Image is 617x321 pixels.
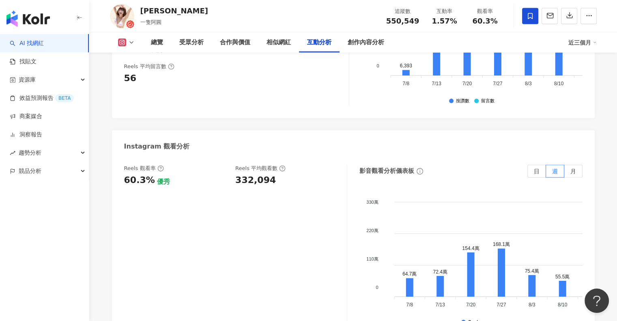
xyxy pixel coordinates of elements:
[403,81,410,86] tspan: 7/8
[472,17,497,25] span: 60.3%
[376,63,379,68] tspan: 0
[432,17,457,25] span: 1.57%
[6,11,50,27] img: logo
[386,7,419,15] div: 追蹤數
[456,99,469,104] div: 按讚數
[140,6,208,16] div: [PERSON_NAME]
[552,168,558,175] span: 週
[570,168,576,175] span: 月
[462,81,472,86] tspan: 7/20
[10,94,74,102] a: 效益預測報告BETA
[359,167,414,175] div: 影音觀看分析儀表板
[429,7,460,15] div: 互動率
[366,256,378,261] tspan: 110萬
[585,289,609,313] iframe: Help Scout Beacon - Open
[151,38,163,47] div: 總覽
[19,162,41,180] span: 競品分析
[124,165,164,172] div: Reels 觀看率
[19,71,36,89] span: 資源庫
[406,302,413,308] tspan: 7/8
[10,112,42,121] a: 商案媒合
[386,17,419,25] span: 550,549
[466,302,475,308] tspan: 7/20
[558,302,568,308] tspan: 8/10
[124,63,174,70] div: Reels 平均留言數
[267,38,291,47] div: 相似網紅
[366,228,378,233] tspan: 220萬
[366,200,378,205] tspan: 330萬
[528,302,535,308] tspan: 8/3
[435,302,445,308] tspan: 7/13
[568,36,597,49] div: 近三個月
[534,168,540,175] span: 日
[376,284,378,289] tspan: 0
[220,38,250,47] div: 合作與價值
[19,144,41,162] span: 趨勢分析
[481,99,494,104] div: 留言數
[235,165,286,172] div: Reels 平均觀看數
[493,81,503,86] tspan: 7/27
[415,167,424,176] span: info-circle
[124,72,137,85] div: 56
[10,58,37,66] a: 找貼文
[110,4,134,28] img: KOL Avatar
[554,81,564,86] tspan: 8/10
[307,38,331,47] div: 互動分析
[497,302,506,308] tspan: 7/27
[124,142,190,151] div: Instagram 觀看分析
[157,177,170,186] div: 優秀
[179,38,204,47] div: 受眾分析
[140,19,161,25] span: 一隻阿圓
[10,150,15,156] span: rise
[124,174,155,187] div: 60.3%
[348,38,384,47] div: 創作內容分析
[525,81,532,86] tspan: 8/3
[470,7,501,15] div: 觀看率
[10,39,44,47] a: searchAI 找網紅
[432,81,442,86] tspan: 7/13
[235,174,276,187] div: 332,094
[10,131,42,139] a: 洞察報告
